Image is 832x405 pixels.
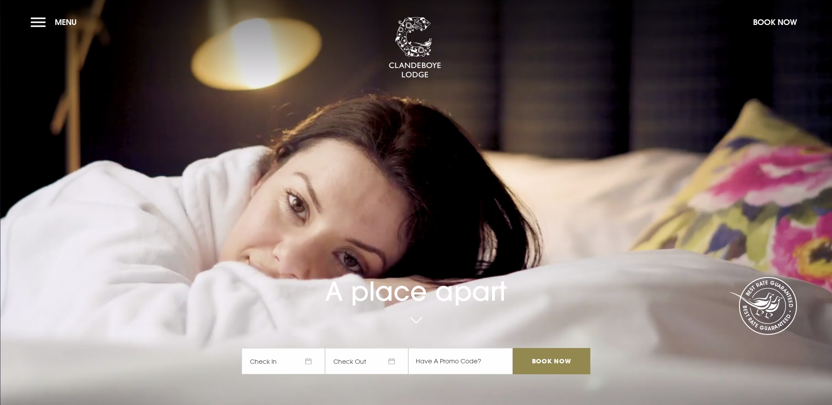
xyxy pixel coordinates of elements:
[242,251,590,307] h1: A place apart
[749,13,801,32] button: Book Now
[513,348,590,374] input: Book Now
[55,17,77,27] span: Menu
[389,17,441,78] img: Clandeboye Lodge
[325,348,408,374] span: Check Out
[242,348,325,374] span: Check In
[31,13,81,32] button: Menu
[408,348,513,374] input: Have A Promo Code?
